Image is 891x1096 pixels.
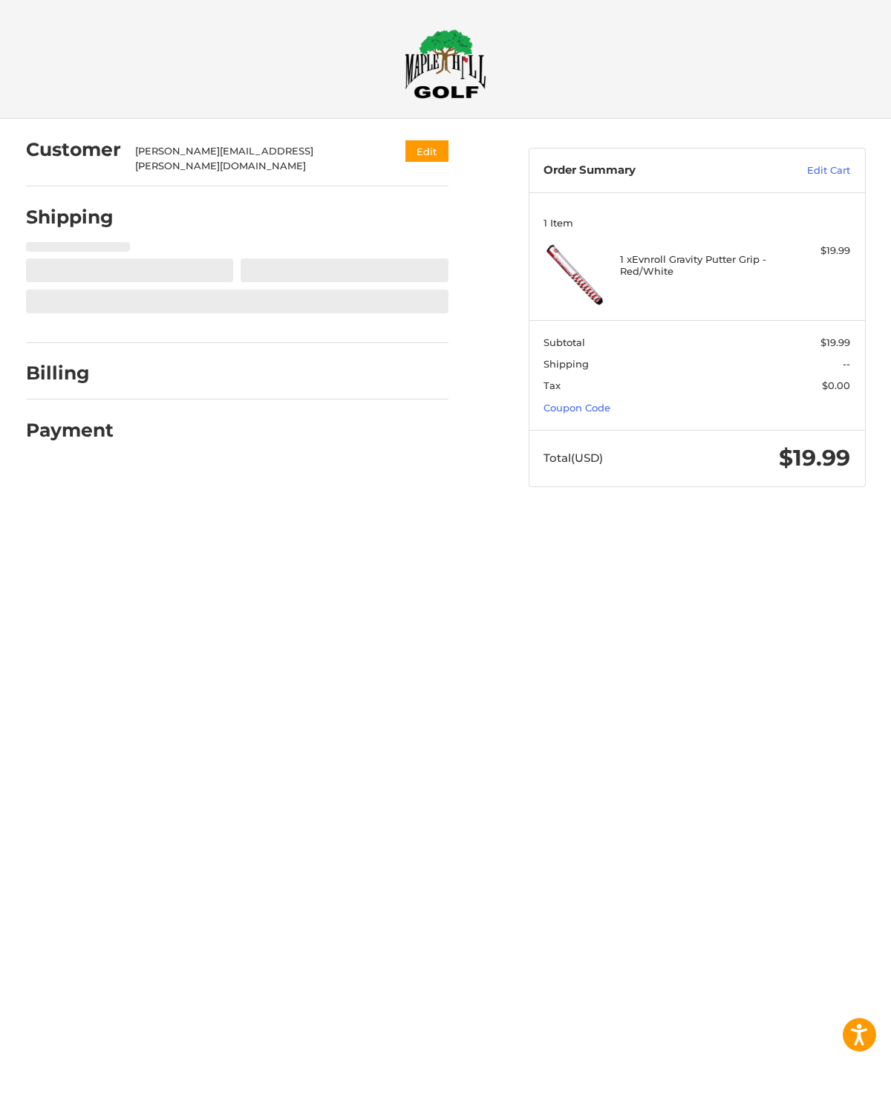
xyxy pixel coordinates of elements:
[752,163,850,178] a: Edit Cart
[544,163,752,178] h3: Order Summary
[822,379,850,391] span: $0.00
[135,144,376,173] div: [PERSON_NAME][EMAIL_ADDRESS][PERSON_NAME][DOMAIN_NAME]
[779,444,850,472] span: $19.99
[820,336,850,348] span: $19.99
[26,138,121,161] h2: Customer
[774,244,850,258] div: $19.99
[544,379,561,391] span: Tax
[544,336,585,348] span: Subtotal
[843,358,850,370] span: --
[544,217,850,229] h3: 1 Item
[405,29,486,99] img: Maple Hill Golf
[544,358,589,370] span: Shipping
[26,419,114,442] h2: Payment
[26,206,114,229] h2: Shipping
[405,140,448,162] button: Edit
[544,451,603,465] span: Total (USD)
[26,362,113,385] h2: Billing
[544,402,610,414] a: Coupon Code
[620,253,770,278] h4: 1 x Evnroll Gravity Putter Grip - Red/White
